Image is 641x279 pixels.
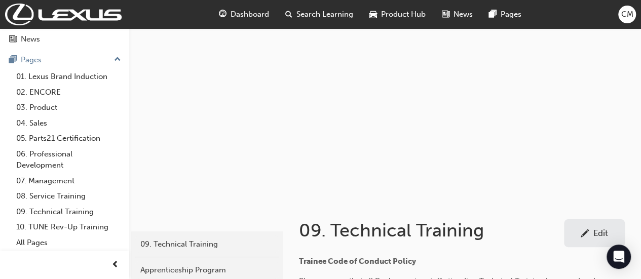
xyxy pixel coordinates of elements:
[4,30,125,49] a: News
[135,261,279,279] a: Apprenticeship Program
[296,9,353,20] span: Search Learning
[361,4,434,25] a: car-iconProduct Hub
[219,8,227,21] span: guage-icon
[211,4,277,25] a: guage-iconDashboard
[111,259,119,271] span: prev-icon
[481,4,530,25] a: pages-iconPages
[442,8,449,21] span: news-icon
[501,9,521,20] span: Pages
[12,173,125,189] a: 07. Management
[299,219,564,242] h1: 09. Technical Training
[140,238,274,250] div: 09. Technical Training
[12,146,125,173] a: 06. Professional Development
[12,219,125,235] a: 10. TUNE Rev-Up Training
[140,264,274,276] div: Apprenticeship Program
[114,53,121,66] span: up-icon
[607,245,631,269] div: Open Intercom Messenger
[12,204,125,220] a: 09. Technical Training
[231,9,269,20] span: Dashboard
[369,8,377,21] span: car-icon
[454,9,473,20] span: News
[277,4,361,25] a: search-iconSearch Learning
[21,33,40,45] div: News
[581,229,589,240] span: pencil-icon
[618,6,636,23] button: CM
[489,8,497,21] span: pages-icon
[135,235,279,253] a: 09. Technical Training
[12,188,125,204] a: 08. Service Training
[5,4,122,25] img: Trak
[285,8,292,21] span: search-icon
[12,235,125,251] a: All Pages
[4,51,125,69] button: Pages
[12,69,125,85] a: 01. Lexus Brand Induction
[381,9,426,20] span: Product Hub
[299,257,416,266] span: Trainee Code of Conduct Policy
[21,54,42,66] div: Pages
[621,9,633,20] span: CM
[9,35,17,44] span: news-icon
[593,228,608,238] div: Edit
[12,100,125,115] a: 03. Product
[12,115,125,131] a: 04. Sales
[9,56,17,65] span: pages-icon
[12,131,125,146] a: 05. Parts21 Certification
[12,85,125,100] a: 02. ENCORE
[434,4,481,25] a: news-iconNews
[564,219,625,247] a: Edit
